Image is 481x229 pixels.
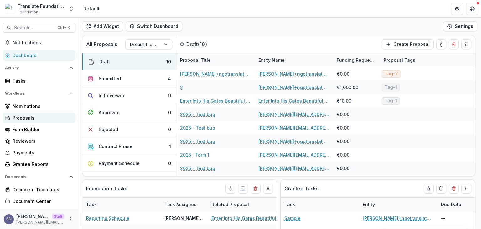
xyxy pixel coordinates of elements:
[3,88,75,99] button: Open Workflows
[161,201,200,208] div: Task Assignee
[180,111,215,118] a: 2025 - Test bug
[14,25,54,30] span: Search...
[82,201,101,208] div: Task
[161,198,208,211] div: Task Assignee
[180,165,215,172] a: 2025 - Test bug
[3,196,75,206] a: Document Center
[82,198,161,211] div: Task
[437,201,465,208] div: Due Date
[363,215,433,221] a: [PERSON_NAME]+ngotranslatatetest NGO
[337,152,349,158] div: €0.00
[13,114,70,121] div: Proposals
[380,57,419,63] div: Proposal Tags
[337,138,349,145] div: €0.00
[168,92,171,99] div: 9
[13,138,70,144] div: Reviewers
[52,214,64,219] p: Staff
[3,184,75,195] a: Document Templates
[13,198,70,205] div: Document Center
[18,9,38,15] span: Foundation
[3,113,75,123] a: Proposals
[3,136,75,146] a: Reviewers
[258,125,329,131] a: [PERSON_NAME][EMAIL_ADDRESS][DOMAIN_NAME]
[382,39,434,49] button: Create Proposal
[86,215,129,221] a: Reporting Schedule
[225,184,235,194] button: toggle-assigned-to-me
[99,75,121,82] div: Submitted
[238,184,248,194] button: Calendar
[3,101,75,111] a: Nominations
[359,198,437,211] div: Entity
[211,215,282,221] a: Enter Into His Gates Beautiful Gate with EIN no contact - 2025 - Form for Translation Public
[82,70,176,87] button: Submitted4
[333,57,380,63] div: Funding Requested
[13,103,70,109] div: Nominations
[82,104,176,121] button: Approved0
[99,58,110,65] div: Draft
[337,84,358,91] div: €1,000.00
[337,111,349,118] div: €0.00
[3,76,75,86] a: Tasks
[81,4,102,13] nav: breadcrumb
[99,143,132,150] div: Contract Phase
[3,147,75,158] a: Payments
[99,92,126,99] div: In Reviewee
[13,161,70,168] div: Grantee Reports
[3,63,75,73] button: Open Activity
[385,71,398,77] span: Tag-2
[436,184,446,194] button: Calendar
[86,185,127,192] p: Foundation Tasks
[284,185,318,192] p: Grantee Tasks
[176,57,215,63] div: Proposal Title
[251,184,261,194] button: Delete card
[258,138,329,145] a: [PERSON_NAME]+ngotranslatatetest NGO
[461,39,471,49] button: Drag
[424,184,434,194] button: toggle-assigned-to-me
[258,98,329,104] a: Enter Into His Gates Beautiful Gate with EIN no contact
[3,38,75,48] button: Notifications
[3,124,75,135] a: Form Builder
[255,53,333,67] div: Entity Name
[169,143,171,150] div: 1
[3,50,75,61] a: Dashboard
[258,152,329,158] a: [PERSON_NAME][EMAIL_ADDRESS][DOMAIN_NAME]
[86,40,117,48] p: All Proposals
[164,215,204,221] div: [PERSON_NAME][EMAIL_ADDRESS][DOMAIN_NAME]
[168,160,171,167] div: 0
[208,198,286,211] div: Related Proposal
[180,152,209,158] a: 2025 - Form 1
[67,3,76,15] button: Open entity switcher
[333,53,380,67] div: Funding Requested
[13,186,70,193] div: Document Templates
[126,21,182,31] button: Switch Dashboard
[16,213,49,220] p: [PERSON_NAME]
[258,111,329,118] a: [PERSON_NAME][EMAIL_ADDRESS][DOMAIN_NAME]
[82,21,123,31] button: Add Widget
[6,217,12,221] div: Shawn Non-Profit
[180,125,215,131] a: 2025 - Test bug
[83,5,100,12] div: Default
[380,53,458,67] div: Proposal Tags
[385,98,397,104] span: Tag-1
[176,53,255,67] div: Proposal Title
[56,24,71,31] div: Ctrl + K
[168,109,171,116] div: 0
[82,138,176,155] button: Contract Phase1
[281,198,359,211] div: Task
[337,125,349,131] div: €0.00
[168,126,171,133] div: 0
[461,184,471,194] button: Drag
[466,3,478,15] button: Get Help
[180,98,251,104] a: Enter Into His Gates Beautiful Gate with EIN no contact - 2025 - Form for Translation Public
[16,220,64,225] p: [PERSON_NAME][EMAIL_ADDRESS][DOMAIN_NAME]
[99,126,118,133] div: Rejected
[255,57,288,63] div: Entity Name
[385,85,397,90] span: Tag-1
[284,215,301,221] a: Sample
[13,126,70,133] div: Form Builder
